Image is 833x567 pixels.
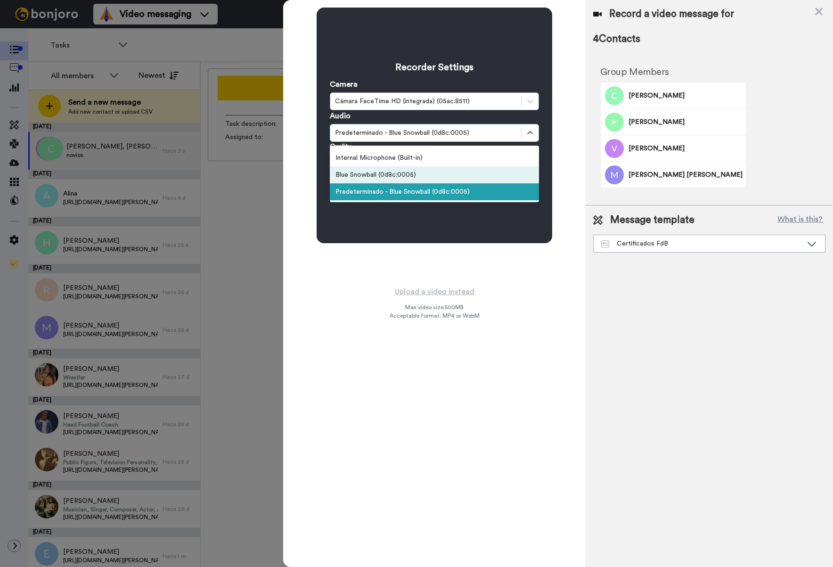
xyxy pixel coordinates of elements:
[605,139,624,158] img: Image of Veronica
[392,286,477,298] button: Upload a video instead
[605,165,624,184] img: Image of María José
[605,113,624,131] img: Image of Paula
[330,79,358,90] label: Camera
[629,117,743,127] span: [PERSON_NAME]
[601,239,802,248] div: Certificados FdB
[330,110,351,122] label: Audio
[330,61,539,74] h3: Recorder Settings
[775,213,825,227] button: What is this?
[330,183,539,200] div: Predeterminado - Blue Snowball (0d8c:0005)
[330,149,539,166] div: Internal Microphone (Built-in)
[601,240,609,248] img: Message-temps.svg
[405,304,464,311] span: Max video size: 500 MB
[629,170,743,180] span: [PERSON_NAME] [PERSON_NAME]
[600,67,746,77] h2: Group Members
[605,86,624,105] img: Image of Claudia
[335,128,516,138] div: Predeterminado - Blue Snowball (0d8c:0005)
[610,213,694,227] span: Message template
[390,312,480,320] span: Acceptable format: MP4 or WebM
[330,142,351,151] label: Quality
[330,166,539,183] div: Blue Snowball (0d8c:0005)
[629,144,743,153] span: [PERSON_NAME]
[335,97,516,106] div: Cámara FaceTime HD (integrada) (05ac:8511)
[629,91,743,100] span: [PERSON_NAME]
